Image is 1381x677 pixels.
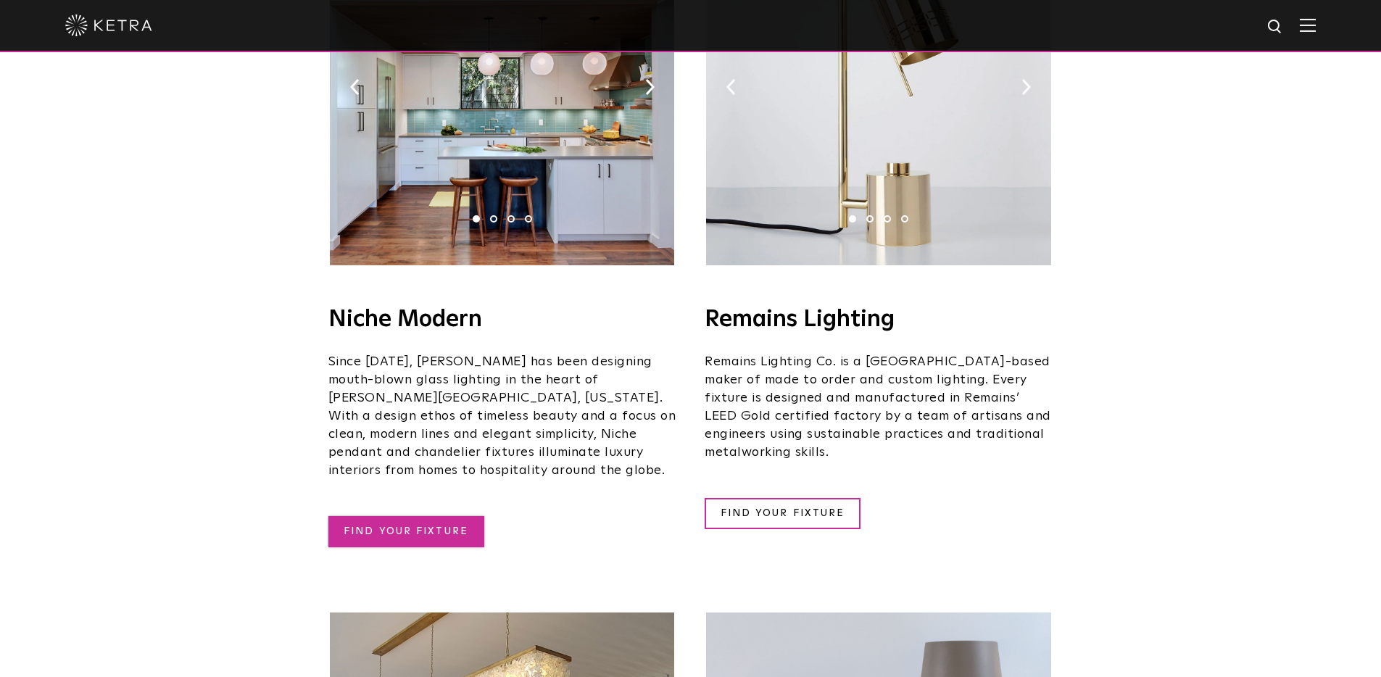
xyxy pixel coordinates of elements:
img: search icon [1266,18,1285,36]
img: arrow-right-black.svg [1021,79,1031,95]
img: Hamburger%20Nav.svg [1300,18,1316,32]
a: FIND YOUR FIXTURE [328,516,484,547]
h4: Niche Modern [328,308,676,331]
img: arrow-left-black.svg [350,79,360,95]
img: arrow-right-black.svg [645,79,655,95]
h4: Remains Lighting​ [705,308,1053,331]
p: Remains Lighting Co. is a [GEOGRAPHIC_DATA]-based maker of made to order and custom lighting. Eve... [705,353,1053,462]
img: arrow-left-black.svg [726,79,736,95]
img: ketra-logo-2019-white [65,14,152,36]
a: FIND YOUR FIXTURE [705,498,860,529]
p: Since [DATE], [PERSON_NAME] has been designing mouth-blown glass lighting in the heart of [PERSON... [328,353,676,480]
